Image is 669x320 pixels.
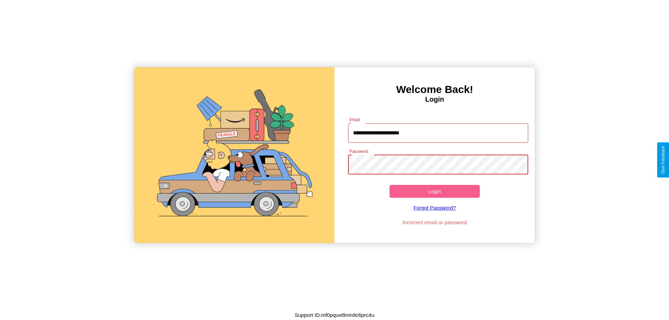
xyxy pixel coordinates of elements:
a: Forgot Password? [345,198,525,218]
button: Login [390,185,480,198]
p: Support ID: mf0pquvt9nm9c6prc4u [295,310,374,320]
div: Give Feedback [661,146,666,174]
label: Password [349,148,368,154]
p: Incorrect email or password [345,218,525,227]
img: gif [134,67,334,243]
h4: Login [334,95,535,103]
h3: Welcome Back! [334,84,535,95]
label: Email [349,117,360,123]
